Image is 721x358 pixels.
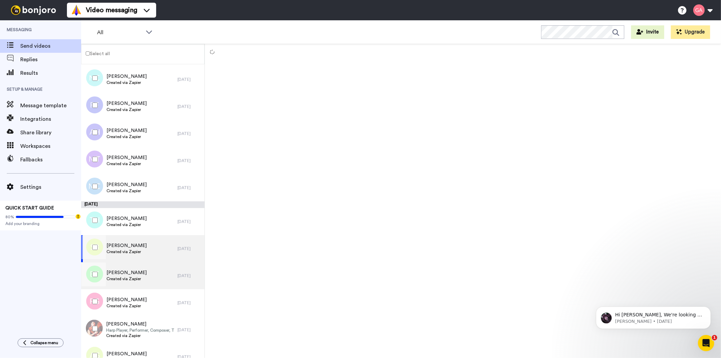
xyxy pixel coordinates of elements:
[86,5,137,15] span: Video messaging
[20,42,81,50] span: Send videos
[75,214,81,220] div: Tooltip anchor
[177,158,201,163] div: [DATE]
[20,102,81,110] span: Message template
[106,107,147,112] span: Created via Zapier
[8,5,59,15] img: bj-logo-header-white.svg
[177,327,201,333] div: [DATE]
[86,51,90,56] input: Select all
[5,221,76,226] span: Add your branding
[177,273,201,278] div: [DATE]
[106,188,147,194] span: Created via Zapier
[177,185,201,191] div: [DATE]
[106,328,174,333] span: Harp Player, Performer, Composer, Teacher
[106,296,147,303] span: [PERSON_NAME]
[106,333,174,338] span: Created via Zapier
[177,77,201,82] div: [DATE]
[106,127,147,134] span: [PERSON_NAME]
[631,25,664,39] button: Invite
[177,131,201,136] div: [DATE]
[106,73,147,80] span: [PERSON_NAME]
[20,55,81,64] span: Replies
[106,276,147,282] span: Created via Zapier
[106,181,147,188] span: [PERSON_NAME]
[30,340,58,345] span: Collapse menu
[177,104,201,109] div: [DATE]
[106,154,147,161] span: [PERSON_NAME]
[5,206,54,210] span: QUICK START GUIDE
[106,321,174,328] span: [PERSON_NAME]
[106,351,147,357] span: [PERSON_NAME]
[177,219,201,224] div: [DATE]
[177,246,201,251] div: [DATE]
[106,161,147,166] span: Created via Zapier
[106,303,147,309] span: Created via Zapier
[106,269,147,276] span: [PERSON_NAME]
[29,26,117,32] p: Message from Matt, sent 8w ago
[20,183,81,191] span: Settings
[106,222,147,227] span: Created via Zapier
[671,25,710,39] button: Upgrade
[106,134,147,139] span: Created via Zapier
[20,142,81,150] span: Workspaces
[97,28,142,37] span: All
[106,242,147,249] span: [PERSON_NAME]
[20,115,81,123] span: Integrations
[81,49,110,58] label: Select all
[586,292,721,340] iframe: Intercom notifications message
[712,335,717,340] span: 1
[177,300,201,306] div: [DATE]
[81,201,205,208] div: [DATE]
[106,249,147,254] span: Created via Zapier
[106,215,147,222] span: [PERSON_NAME]
[20,156,81,164] span: Fallbacks
[20,129,81,137] span: Share library
[71,5,82,16] img: vm-color.svg
[106,80,147,85] span: Created via Zapier
[698,335,714,351] iframe: Intercom live chat
[106,100,147,107] span: [PERSON_NAME]
[18,338,64,347] button: Collapse menu
[5,214,14,220] span: 80%
[20,69,81,77] span: Results
[29,20,117,99] span: Hi [PERSON_NAME], We're looking to spread the word about [PERSON_NAME] a bit further and we need ...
